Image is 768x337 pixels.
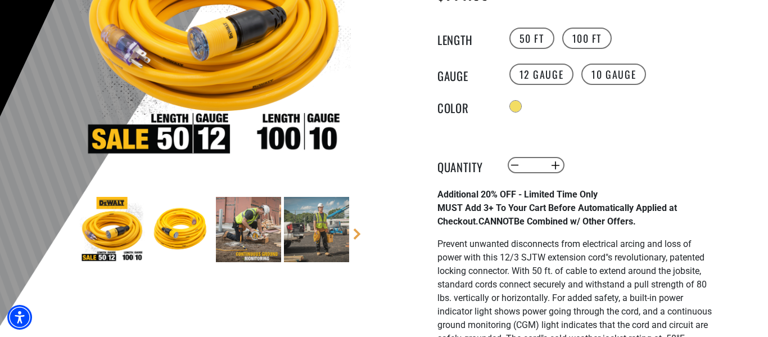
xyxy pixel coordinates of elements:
[437,203,677,227] strong: MUST Add 3+ To Your Cart Before Automatically Applied at Checkout. Be Combined w/ Other Offers.
[351,228,363,240] a: Next
[437,189,598,200] strong: Additional 20% OFF - Limited Time Only
[7,305,32,330] div: Accessibility Menu
[437,158,494,173] label: Quantity
[509,28,554,49] label: 50 FT
[437,67,494,82] legend: Gauge
[562,28,612,49] label: 100 FT
[437,31,494,46] legend: Length
[437,99,494,114] legend: Color
[509,64,574,85] label: 12 Gauge
[478,216,514,227] span: CANNOT
[581,64,646,85] label: 10 Gauge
